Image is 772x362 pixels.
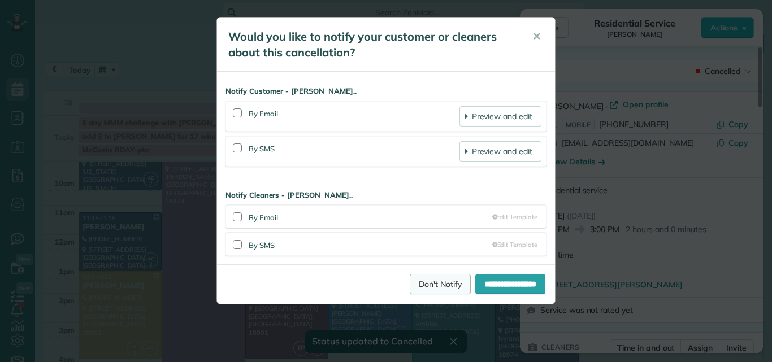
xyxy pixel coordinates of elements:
strong: Notify Customer - [PERSON_NAME].. [225,86,547,97]
div: By Email [249,210,492,223]
a: Don't Notify [410,274,471,294]
h5: Would you like to notify your customer or cleaners about this cancellation? [228,29,517,60]
div: By SMS [249,238,492,251]
div: By Email [249,106,459,127]
span: ✕ [532,30,541,43]
a: Edit Template [492,212,537,221]
a: Preview and edit [459,141,541,162]
strong: Notify Cleaners - [PERSON_NAME].. [225,190,547,200]
div: By SMS [249,141,459,162]
a: Preview and edit [459,106,541,127]
a: Edit Template [492,240,537,249]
